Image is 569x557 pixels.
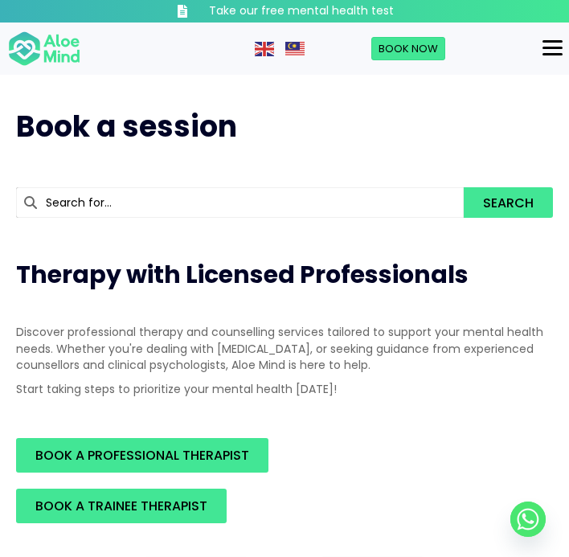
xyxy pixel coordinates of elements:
[16,438,268,473] a: BOOK A PROFESSIONAL THERAPIST
[285,42,305,56] img: ms
[16,489,227,523] a: BOOK A TRAINEE THERAPIST
[16,381,553,397] p: Start taking steps to prioritize your mental health [DATE]!
[255,42,274,56] img: en
[510,502,546,537] a: Whatsapp
[16,106,237,147] span: Book a session
[255,40,276,56] a: English
[371,37,445,61] a: Book Now
[35,497,207,515] span: BOOK A TRAINEE THERAPIST
[8,31,80,68] img: Aloe mind Logo
[35,446,249,465] span: BOOK A PROFESSIONAL THERAPIST
[16,187,464,218] input: Search for...
[536,35,569,62] button: Menu
[464,187,553,218] button: Search
[16,324,553,373] p: Discover professional therapy and counselling services tailored to support your mental health nee...
[209,3,394,19] h3: Take our free mental health test
[16,257,469,292] span: Therapy with Licensed Professionals
[379,41,438,56] span: Book Now
[285,40,306,56] a: Malay
[140,3,429,19] a: Take our free mental health test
